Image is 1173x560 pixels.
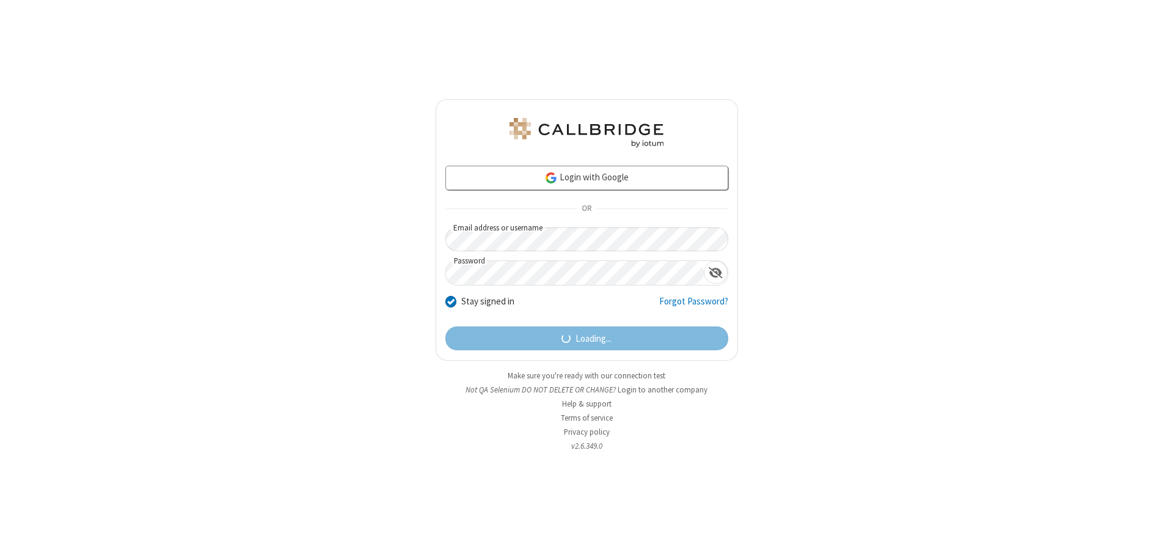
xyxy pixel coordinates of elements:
a: Terms of service [561,413,613,423]
a: Help & support [562,399,612,409]
a: Forgot Password? [659,295,728,318]
div: Show password [704,261,728,284]
input: Password [446,261,704,285]
li: v2.6.349.0 [436,440,738,452]
a: Login with Google [445,166,728,190]
button: Loading... [445,326,728,351]
a: Privacy policy [564,427,610,437]
img: google-icon.png [544,171,558,185]
input: Email address or username [445,227,728,251]
a: Make sure you're ready with our connection test [508,370,665,381]
li: Not QA Selenium DO NOT DELETE OR CHANGE? [436,384,738,396]
span: OR [577,201,596,218]
span: Loading... [576,332,612,346]
label: Stay signed in [461,295,514,309]
button: Login to another company [618,384,707,396]
img: QA Selenium DO NOT DELETE OR CHANGE [507,118,666,147]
